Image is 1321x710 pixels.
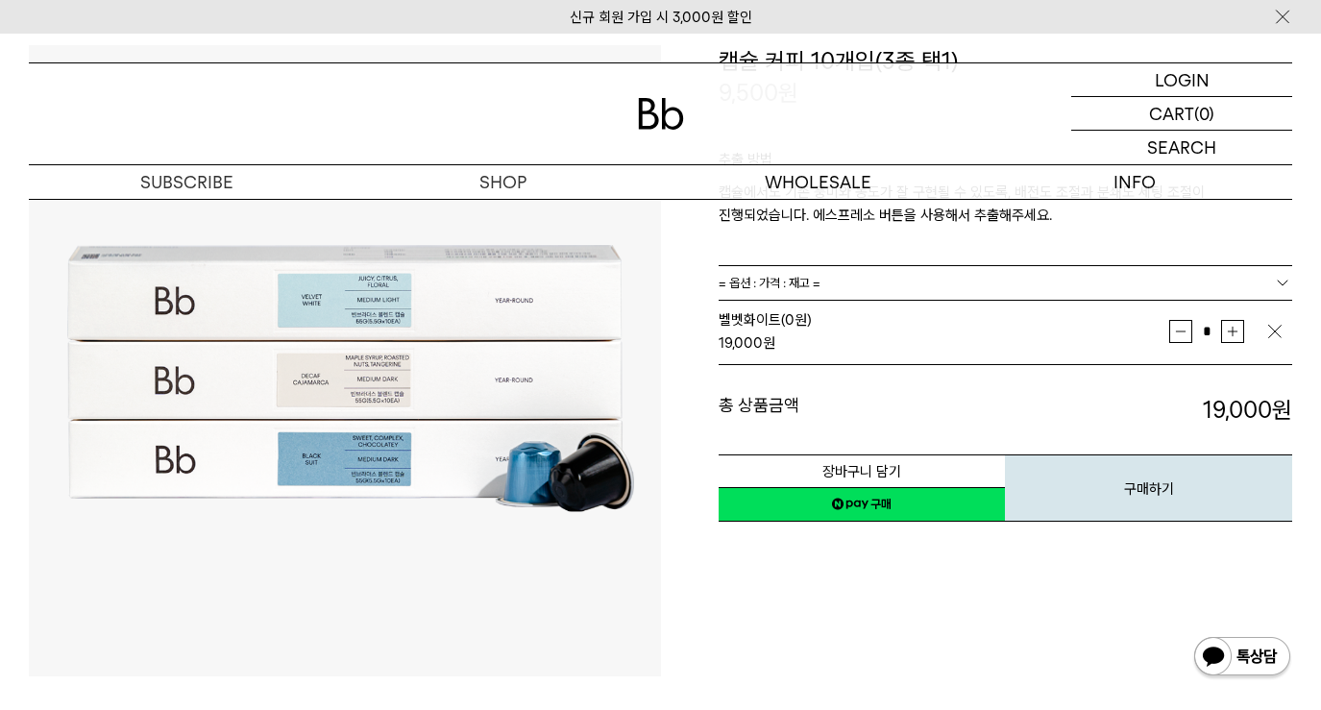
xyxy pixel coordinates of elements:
[719,331,1170,355] div: 원
[719,266,820,300] span: = 옵션 : 가격 : 재고 =
[29,45,661,677] img: 캡슐 커피 10개입(3종 택1)
[719,454,1006,488] button: 장바구니 담기
[1272,396,1292,424] b: 원
[719,334,763,352] strong: 19,000
[638,98,684,130] img: 로고
[29,165,345,199] a: SUBSCRIBE
[1005,454,1292,522] button: 구매하기
[719,487,1006,522] a: 새창
[1192,635,1292,681] img: 카카오톡 채널 1:1 채팅 버튼
[1265,322,1284,341] img: 삭제
[1071,97,1292,131] a: CART (0)
[976,165,1292,199] p: INFO
[1155,63,1210,96] p: LOGIN
[570,9,752,26] a: 신규 회원 가입 시 3,000원 할인
[345,165,661,199] a: SHOP
[661,165,977,199] p: WHOLESALE
[1149,97,1194,130] p: CART
[1194,97,1214,130] p: (0)
[1147,131,1216,164] p: SEARCH
[1071,63,1292,97] a: LOGIN
[719,311,812,329] span: 벨벳화이트 (0원)
[1203,396,1292,424] strong: 19,000
[719,394,1006,427] dt: 총 상품금액
[1169,320,1192,343] button: 감소
[1221,320,1244,343] button: 증가
[719,181,1293,227] p: 캡슐에서도 기존 풍미와 농도가 잘 구현될 수 있도록, 배전도 조절과 분쇄도 세팅 조절이 진행되었습니다. 에스프레소 버튼을 사용해서 추출해주세요.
